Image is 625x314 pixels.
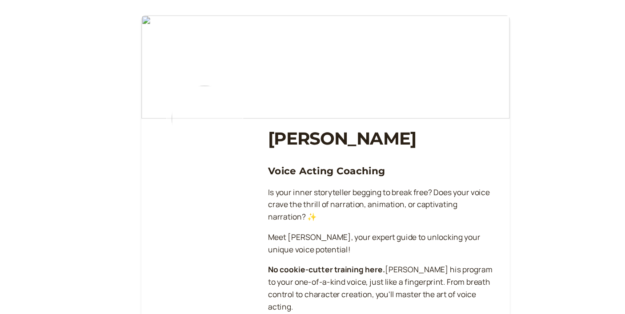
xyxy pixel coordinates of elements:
[259,173,469,208] p: Is your inner storyteller begging to break free? Does your voice crave the thrill of narration, a...
[259,214,469,237] p: Meet [PERSON_NAME], your expert guide to unlocking your unique voice potential!
[259,119,469,138] h1: [PERSON_NAME]
[259,244,469,290] p: [PERSON_NAME] his program to your one-of-a-kind voice, just like a fingerprint. From breath contr...
[259,151,469,165] h3: Voice Acting Coaching
[259,245,368,255] strong: No cookie-cutter training here.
